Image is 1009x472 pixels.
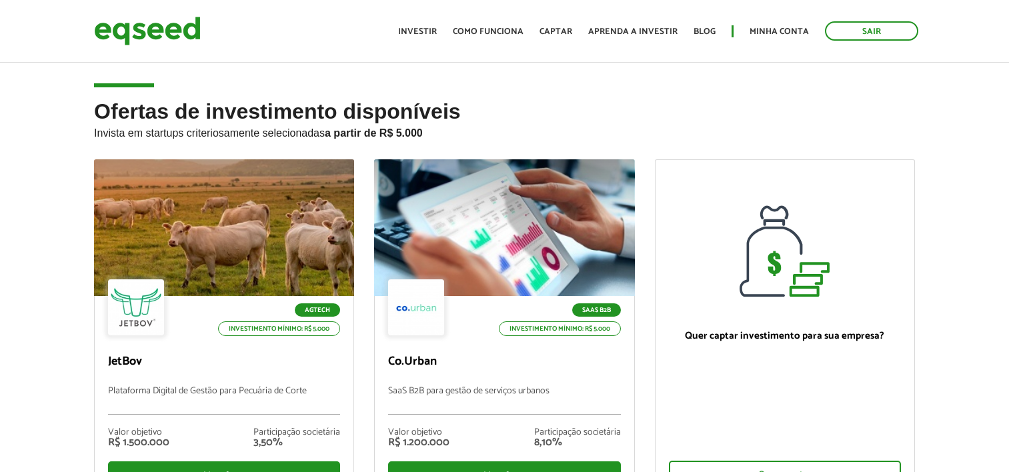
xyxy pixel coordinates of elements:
[750,27,809,36] a: Minha conta
[295,303,340,317] p: Agtech
[694,27,716,36] a: Blog
[388,437,449,448] div: R$ 1.200.000
[540,27,572,36] a: Captar
[388,355,620,369] p: Co.Urban
[253,437,340,448] div: 3,50%
[94,13,201,49] img: EqSeed
[534,437,621,448] div: 8,10%
[669,330,901,342] p: Quer captar investimento para sua empresa?
[94,123,915,139] p: Invista em startups criteriosamente selecionadas
[572,303,621,317] p: SaaS B2B
[398,27,437,36] a: Investir
[453,27,524,36] a: Como funciona
[388,386,620,415] p: SaaS B2B para gestão de serviços urbanos
[588,27,678,36] a: Aprenda a investir
[108,386,340,415] p: Plataforma Digital de Gestão para Pecuária de Corte
[499,321,621,336] p: Investimento mínimo: R$ 5.000
[534,428,621,437] div: Participação societária
[825,21,918,41] a: Sair
[388,428,449,437] div: Valor objetivo
[94,100,915,159] h2: Ofertas de investimento disponíveis
[108,428,169,437] div: Valor objetivo
[218,321,340,336] p: Investimento mínimo: R$ 5.000
[253,428,340,437] div: Participação societária
[325,127,423,139] strong: a partir de R$ 5.000
[108,437,169,448] div: R$ 1.500.000
[108,355,340,369] p: JetBov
